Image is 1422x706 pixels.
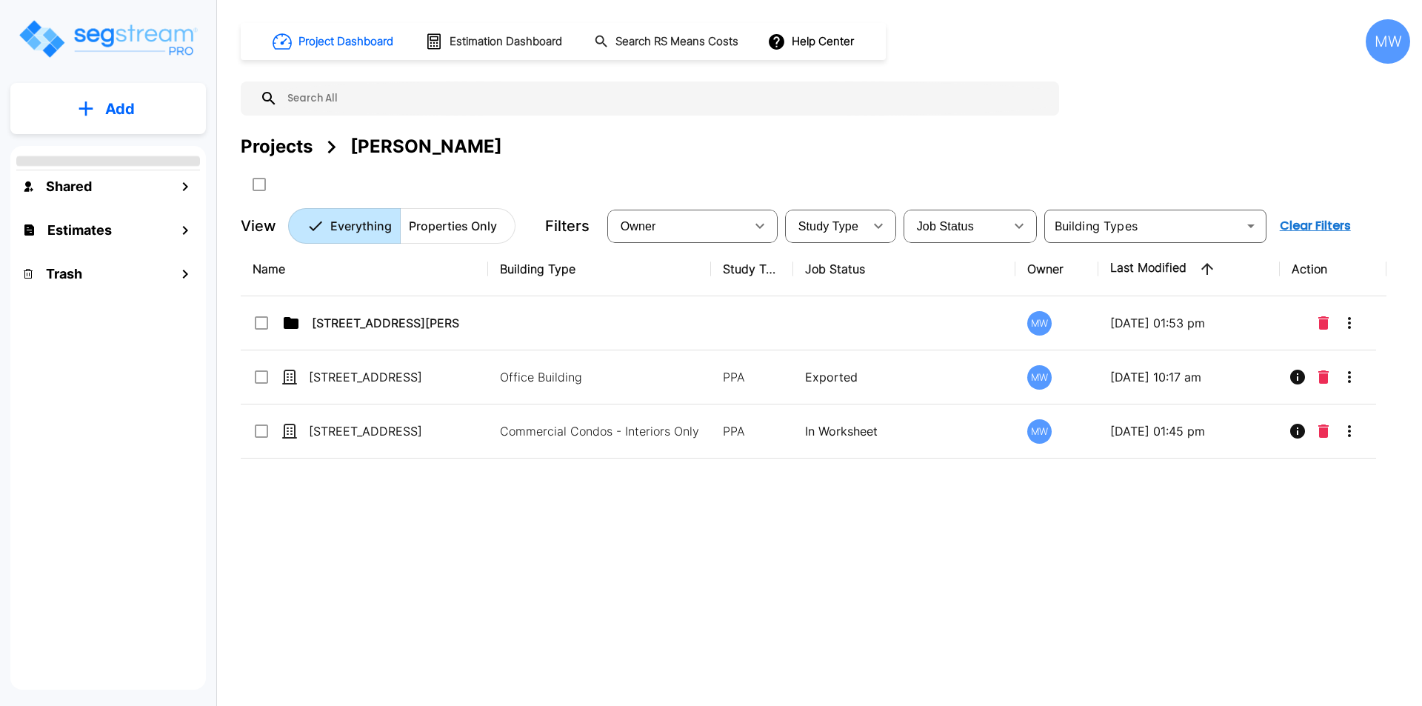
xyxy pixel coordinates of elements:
[500,368,700,386] p: Office Building
[409,217,497,235] p: Properties Only
[1283,416,1312,446] button: Info
[1027,365,1052,390] div: MW
[1110,422,1268,440] p: [DATE] 01:45 pm
[1098,242,1280,296] th: Last Modified
[805,368,1004,386] p: Exported
[17,18,198,60] img: Logo
[917,220,974,233] span: Job Status
[711,242,793,296] th: Study Type
[1335,308,1364,338] button: More-Options
[1274,211,1357,241] button: Clear Filters
[500,422,700,440] p: Commercial Condos - Interiors Only
[1280,242,1387,296] th: Action
[419,26,570,57] button: Estimation Dashboard
[1335,416,1364,446] button: More-Options
[1110,368,1268,386] p: [DATE] 10:17 am
[615,33,738,50] h1: Search RS Means Costs
[309,422,457,440] p: [STREET_ADDRESS]
[1335,362,1364,392] button: More-Options
[1312,416,1335,446] button: Delete
[241,242,488,296] th: Name
[1027,311,1052,336] div: MW
[10,87,206,130] button: Add
[1283,362,1312,392] button: Info
[1015,242,1098,296] th: Owner
[1049,216,1238,236] input: Building Types
[788,205,864,247] div: Select
[241,133,313,160] div: Projects
[621,220,656,233] span: Owner
[278,81,1052,116] input: Search All
[241,215,276,237] p: View
[545,215,590,237] p: Filters
[588,27,747,56] button: Search RS Means Costs
[1312,362,1335,392] button: Delete
[312,314,460,332] p: [STREET_ADDRESS][PERSON_NAME]
[105,98,135,120] p: Add
[798,220,858,233] span: Study Type
[244,170,274,199] button: SelectAll
[1366,19,1410,64] div: MW
[907,205,1004,247] div: Select
[488,242,711,296] th: Building Type
[400,208,515,244] button: Properties Only
[1241,216,1261,236] button: Open
[1110,314,1268,332] p: [DATE] 01:53 pm
[330,217,392,235] p: Everything
[805,422,1004,440] p: In Worksheet
[450,33,562,50] h1: Estimation Dashboard
[350,133,502,160] div: [PERSON_NAME]
[1312,308,1335,338] button: Delete
[309,368,457,386] p: [STREET_ADDRESS]
[723,422,781,440] p: PPA
[723,368,781,386] p: PPA
[47,220,112,240] h1: Estimates
[267,25,401,58] button: Project Dashboard
[793,242,1016,296] th: Job Status
[46,264,82,284] h1: Trash
[298,33,393,50] h1: Project Dashboard
[288,208,401,244] button: Everything
[764,27,860,56] button: Help Center
[288,208,515,244] div: Platform
[610,205,745,247] div: Select
[46,176,92,196] h1: Shared
[1027,419,1052,444] div: MW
